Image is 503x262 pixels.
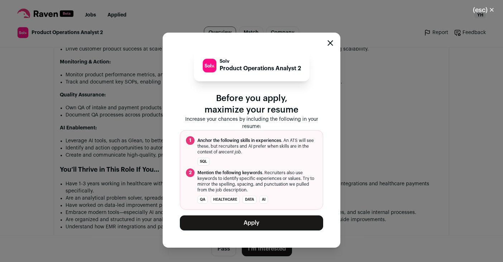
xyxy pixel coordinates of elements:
button: Close modal [327,40,333,46]
p: Product Operations Analyst 2 [220,64,301,73]
span: . An ATS will see these, but recruiters and AI prefer when skills are in the context of a [197,138,317,155]
span: 1 [186,136,195,145]
button: Apply [180,215,323,230]
span: 2 [186,168,195,177]
span: . Recruiters also use keywords to identify specific experiences or values. Try to mirror the spel... [197,170,317,193]
li: SQL [197,158,210,166]
span: Mention the following keywords [197,171,262,175]
p: Increase your chances by including the following in your resume: [180,116,323,130]
li: AI [259,196,268,204]
p: Solv [220,58,301,64]
p: Before you apply, maximize your resume [180,93,323,116]
i: recent job. [221,150,242,154]
li: QA [197,196,208,204]
li: data [243,196,257,204]
span: Anchor the following skills in experiences [197,138,281,143]
img: e42183186646a3c271c6d001d5e1dab98cb28dd5efef9217595a8cc85c13d3fd.jpg [203,59,216,72]
li: healthcare [211,196,240,204]
button: Close modal [464,2,503,18]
